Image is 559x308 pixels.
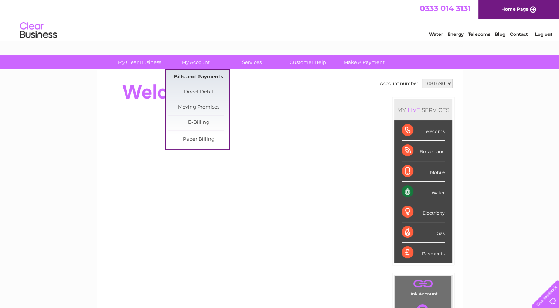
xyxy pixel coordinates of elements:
td: Link Account [395,275,452,298]
a: Make A Payment [334,55,395,69]
a: Moving Premises [168,100,229,115]
a: Contact [510,31,528,37]
a: Blog [495,31,505,37]
div: Mobile [402,161,445,182]
div: MY SERVICES [394,99,452,120]
a: Energy [447,31,464,37]
a: Direct Debit [168,85,229,100]
div: Gas [402,222,445,243]
a: E-Billing [168,115,229,130]
div: Telecoms [402,120,445,141]
a: Bills and Payments [168,70,229,85]
div: Payments [402,243,445,263]
td: Account number [378,77,420,90]
img: logo.png [20,19,57,42]
a: Log out [535,31,552,37]
div: LIVE [406,106,422,113]
a: My Account [165,55,226,69]
a: Services [221,55,282,69]
div: Broadband [402,141,445,161]
a: Customer Help [277,55,338,69]
a: 0333 014 3131 [420,4,471,13]
div: Electricity [402,202,445,222]
a: . [397,277,450,290]
a: Telecoms [468,31,490,37]
div: Water [402,182,445,202]
a: My Clear Business [109,55,170,69]
a: Water [429,31,443,37]
div: Clear Business is a trading name of Verastar Limited (registered in [GEOGRAPHIC_DATA] No. 3667643... [105,4,454,36]
a: Paper Billing [168,132,229,147]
